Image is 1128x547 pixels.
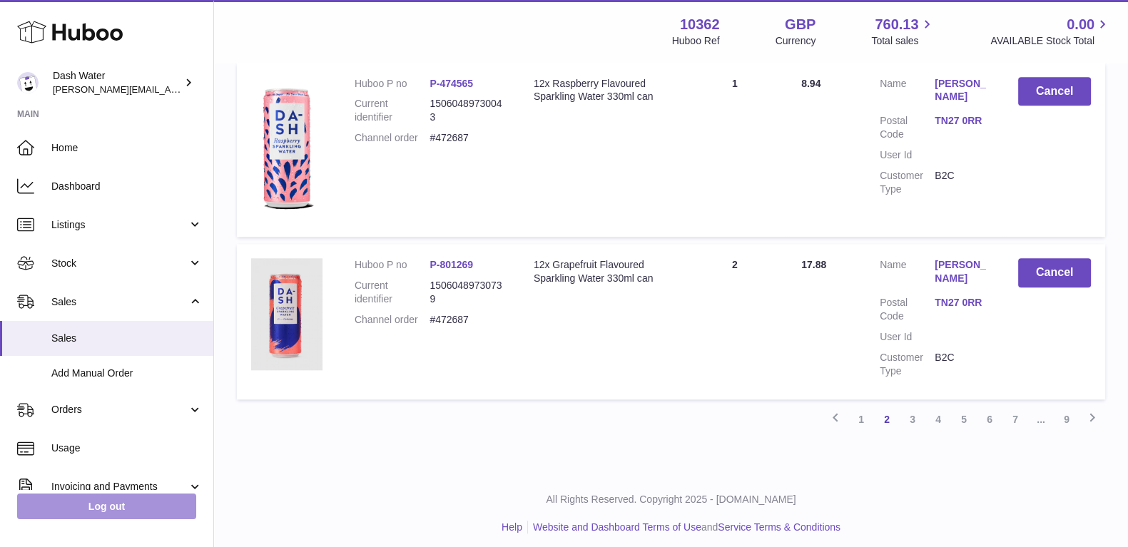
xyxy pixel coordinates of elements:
img: 103621706197785.png [251,77,322,220]
dd: B2C [935,169,990,196]
span: Home [51,141,203,155]
a: Help [502,521,522,533]
a: Log out [17,494,196,519]
span: AVAILABLE Stock Total [990,34,1111,48]
a: TN27 0RR [935,114,990,128]
a: 7 [1002,407,1028,432]
strong: GBP [785,15,815,34]
a: P-474565 [430,78,473,89]
a: 1 [848,407,874,432]
strong: 10362 [680,15,720,34]
dt: Current identifier [355,97,430,124]
a: 4 [925,407,951,432]
dt: Channel order [355,131,430,145]
span: Dashboard [51,180,203,193]
dd: #472687 [430,131,504,145]
a: P-801269 [430,259,473,270]
span: Listings [51,218,188,232]
dt: Current identifier [355,279,430,306]
span: 17.88 [801,259,826,270]
a: Service Terms & Conditions [718,521,840,533]
li: and [528,521,840,534]
span: Invoicing and Payments [51,480,188,494]
span: 8.94 [801,78,820,89]
span: ... [1028,407,1054,432]
span: Orders [51,403,188,416]
dt: User Id [880,148,935,162]
span: Usage [51,441,203,455]
td: 2 [683,244,787,399]
div: Dash Water [53,69,181,96]
a: 0.00 AVAILABLE Stock Total [990,15,1111,48]
a: [PERSON_NAME] [935,258,990,285]
span: Add Manual Order [51,367,203,380]
div: Currency [776,34,816,48]
td: 1 [683,63,787,237]
dd: 15060489730043 [430,97,504,124]
dt: User Id [880,330,935,344]
dd: #472687 [430,313,504,327]
a: Website and Dashboard Terms of Use [533,521,701,533]
a: 3 [900,407,925,432]
span: [PERSON_NAME][EMAIL_ADDRESS][DOMAIN_NAME] [53,83,286,95]
button: Cancel [1018,258,1091,287]
span: Stock [51,257,188,270]
a: 6 [977,407,1002,432]
span: 760.13 [875,15,918,34]
div: 12x Raspberry Flavoured Sparkling Water 330ml can [534,77,669,104]
button: Cancel [1018,77,1091,106]
dt: Name [880,258,935,289]
span: Total sales [871,34,935,48]
img: 103621724231836.png [251,258,322,370]
div: 12x Grapefruit Flavoured Sparkling Water 330ml can [534,258,669,285]
div: Huboo Ref [672,34,720,48]
dt: Customer Type [880,169,935,196]
p: All Rights Reserved. Copyright 2025 - [DOMAIN_NAME] [225,493,1117,506]
dt: Customer Type [880,351,935,378]
img: james@dash-water.com [17,72,39,93]
span: 0.00 [1067,15,1094,34]
a: 2 [874,407,900,432]
dt: Postal Code [880,296,935,323]
dt: Channel order [355,313,430,327]
a: 9 [1054,407,1079,432]
a: 760.13 Total sales [871,15,935,48]
a: TN27 0RR [935,296,990,310]
dd: B2C [935,351,990,378]
a: 5 [951,407,977,432]
dd: 15060489730739 [430,279,504,306]
dt: Huboo P no [355,258,430,272]
span: Sales [51,295,188,309]
span: Sales [51,332,203,345]
dt: Huboo P no [355,77,430,91]
a: [PERSON_NAME] [935,77,990,104]
dt: Name [880,77,935,108]
dt: Postal Code [880,114,935,141]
